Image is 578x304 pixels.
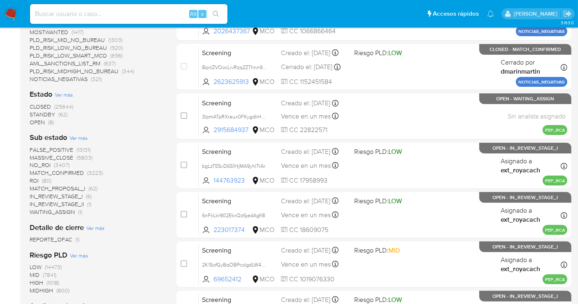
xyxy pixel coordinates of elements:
p: diana.espejo@mercadolibre.com.co [514,10,560,18]
button: search-icon [207,8,224,20]
input: Buscar usuario o caso... [30,9,227,19]
span: s [201,10,204,18]
span: Accesos rápidos [433,9,479,18]
a: Notificaciones [487,10,494,17]
span: 3.163.0 [561,19,574,26]
a: Salir [563,9,572,18]
span: Alt [190,10,197,18]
